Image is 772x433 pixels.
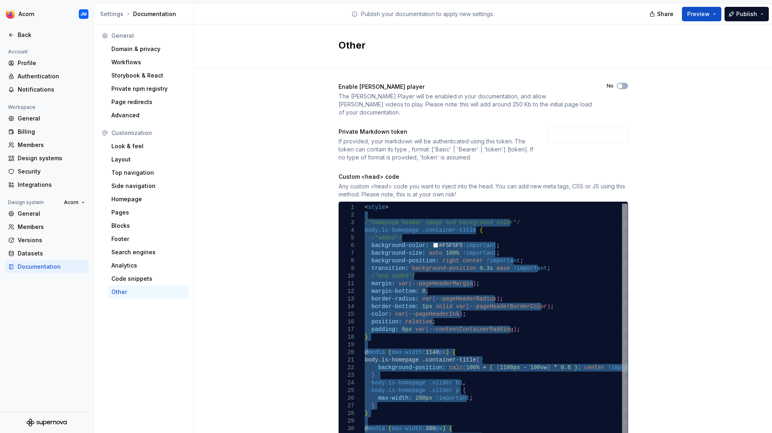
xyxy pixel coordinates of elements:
span: auto [429,250,442,256]
span: color: [371,311,391,317]
span: ( [388,425,391,432]
span: .container-title [422,227,476,233]
div: 29 [339,417,354,425]
span: ) [459,311,462,317]
a: Advanced [108,109,189,122]
div: Documentation [100,10,191,18]
div: General [18,114,85,123]
span: .slider [429,380,452,386]
span: ; [469,395,472,401]
span: !important [462,242,496,249]
span: { [462,387,466,394]
span: { [452,349,456,355]
span: ; [517,326,520,333]
a: Top navigation [108,166,189,179]
span: ) [442,425,446,432]
a: Page redirects [108,96,189,108]
span: ) [496,296,499,302]
a: Pages [108,206,189,219]
span: + [483,364,486,371]
a: General [5,207,88,220]
span: /*homepage header image and background color*/ [365,219,520,226]
span: #F5F5F5 [439,242,462,249]
span: ( [405,311,408,317]
span: 1140 [425,349,439,355]
div: Datasets [18,249,85,257]
a: Members [5,221,88,233]
span: background-size: [371,250,425,256]
span: .slider [429,387,452,394]
div: Any custom <head> code you want to inject into the head. You can add new meta tags, CSS or JS usi... [339,182,628,198]
a: Notifications [5,83,88,96]
span: max-width: [392,349,425,355]
span: body.is-homepage [371,380,425,386]
svg: Supernova Logo [27,419,67,427]
button: Share [645,7,679,21]
a: Look & feel [108,140,189,153]
span: !important [462,250,496,256]
a: Documentation [5,260,88,273]
a: Side navigation [108,180,189,192]
div: Customization [111,129,186,137]
div: 26 [339,394,354,402]
span: @ [365,425,368,432]
div: 8 [339,257,354,265]
span: 380 [425,425,435,432]
div: Storybook & React [111,71,186,80]
span: ; [432,319,435,325]
span: 1px [422,303,432,310]
button: Settings [100,10,123,18]
span: background-color: [371,242,429,249]
span: - [523,364,526,371]
a: Security [5,165,88,178]
a: Private npm registry [108,82,189,95]
div: Analytics [111,261,186,270]
span: ; [462,311,466,317]
div: 25 [339,387,354,394]
span: 0px [402,326,412,333]
span: h1 [456,380,462,386]
span: ( [466,303,469,310]
span: position: [371,319,402,325]
button: AcornJM [2,5,92,23]
span: ( [388,349,391,355]
div: Members [18,223,85,231]
div: If provided, your markdown will be authenticated using this token. The token can contain its type... [339,137,533,161]
label: No [607,83,614,89]
span: ) [547,364,550,371]
p: Publish your documentation to apply new settings. [361,10,494,18]
span: ; [496,250,499,256]
div: 15 [339,310,354,318]
span: body.is-homepage .container-title [365,357,476,363]
a: Versions [5,234,88,247]
span: border-bottom: [371,303,419,310]
a: Other [108,286,189,298]
span: ; [550,303,554,310]
span: padding: [371,326,398,333]
div: Code snippets [111,275,186,283]
span: ) [513,326,516,333]
div: Private Markdown token [339,128,533,136]
span: ) [547,303,550,310]
div: Documentation [18,263,85,271]
span: > [385,204,388,210]
div: 24 [339,379,354,387]
div: Custom <head> code [339,173,628,181]
span: --pageHeaderInk [409,311,459,317]
span: ) [574,364,577,371]
span: } [371,372,374,378]
span: body.is-homepage [371,387,425,394]
span: ) [446,349,449,355]
div: 27 [339,402,354,410]
span: max-width: [392,425,425,432]
button: Preview [682,7,721,21]
div: 9 [339,265,354,272]
span: !important [513,265,547,272]
div: 21 [339,356,354,364]
span: ( [432,296,435,302]
span: } [365,410,368,417]
span: ( [462,364,466,371]
span: ) [472,280,476,287]
a: Storybook & React [108,69,189,82]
